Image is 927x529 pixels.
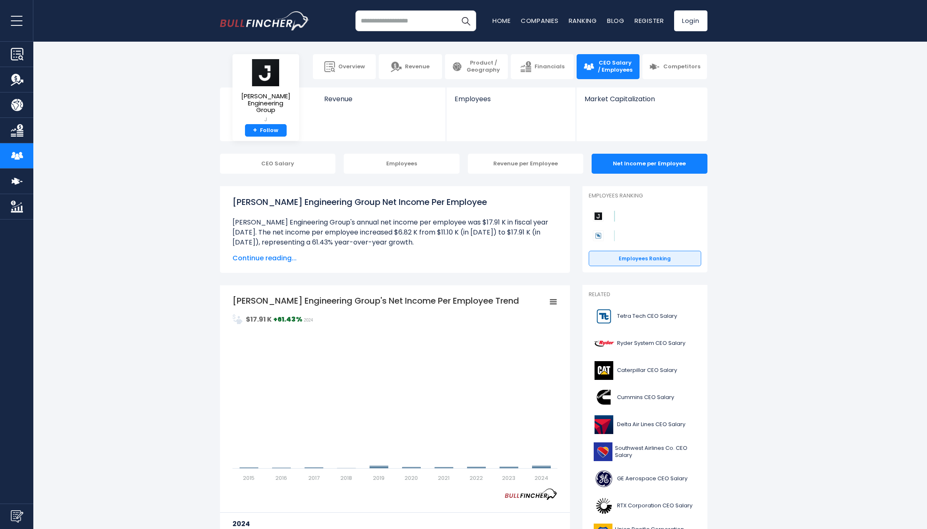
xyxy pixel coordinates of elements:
[593,211,604,222] img: Jacobs Engineering Group competitors logo
[492,16,511,25] a: Home
[617,313,677,320] span: Tetra Tech CEO Salary
[589,467,701,490] a: GE Aerospace CEO Salary
[594,497,615,515] img: RTX logo
[576,87,706,117] a: Market Capitalization
[239,58,293,124] a: [PERSON_NAME] Engineering Group J
[617,394,674,401] span: Cummins CEO Salary
[589,192,701,200] p: Employees Ranking
[577,54,640,79] a: CEO Salary / Employees
[594,388,615,407] img: CMI logo
[585,95,698,103] span: Market Capitalization
[593,230,604,241] img: Tetra Tech competitors logo
[466,60,501,74] span: Product / Geography
[239,116,292,123] small: J
[455,95,567,103] span: Employees
[589,413,701,436] a: Delta Air Lines CEO Salary
[594,469,615,488] img: GE logo
[220,11,310,30] img: bullfincher logo
[511,54,574,79] a: Financials
[594,442,612,461] img: LUV logo
[502,474,515,482] text: 2023
[589,291,701,298] p: Related
[232,314,242,324] img: NetIncomePerEmployee.svg
[535,63,565,70] span: Financials
[642,54,707,79] a: Competitors
[232,519,557,529] h3: 2024
[275,474,287,482] text: 2016
[373,474,385,482] text: 2019
[589,494,701,517] a: RTX Corporation CEO Salary
[253,127,257,134] strong: +
[232,217,557,247] li: [PERSON_NAME] Engineering Group's annual net income per employee was $17.91 K in fiscal year [DAT...
[313,54,376,79] a: Overview
[438,474,450,482] text: 2021
[220,11,310,30] a: Go to homepage
[445,54,508,79] a: Product / Geography
[245,124,287,137] a: +Follow
[239,93,292,114] span: [PERSON_NAME] Engineering Group
[589,251,701,267] a: Employees Ranking
[455,10,476,31] button: Search
[615,445,696,459] span: Southwest Airlines Co. CEO Salary
[594,415,615,434] img: DAL logo
[405,63,430,70] span: Revenue
[534,474,548,482] text: 2024
[617,340,685,347] span: Ryder System CEO Salary
[589,359,701,382] a: Caterpillar CEO Salary
[674,10,707,31] a: Login
[592,154,707,174] div: Net Income per Employee
[220,154,336,174] div: CEO Salary
[273,314,302,324] strong: +61.43%
[232,295,519,307] tspan: [PERSON_NAME] Engineering Group's Net Income Per Employee Trend
[379,54,442,79] a: Revenue
[324,95,438,103] span: Revenue
[589,305,701,328] a: Tetra Tech CEO Salary
[569,16,597,25] a: Ranking
[446,87,576,117] a: Employees
[594,334,615,353] img: R logo
[594,307,615,326] img: TTEK logo
[340,474,352,482] text: 2018
[589,386,701,409] a: Cummins CEO Salary
[468,154,584,174] div: Revenue per Employee
[232,196,557,208] h1: [PERSON_NAME] Engineering Group Net Income Per Employee
[635,16,664,25] a: Register
[663,63,700,70] span: Competitors
[617,421,685,428] span: Delta Air Lines CEO Salary
[617,475,687,482] span: GE Aerospace CEO Salary
[589,440,701,463] a: Southwest Airlines Co. CEO Salary
[246,314,272,324] strong: $17.91 K
[521,16,559,25] a: Companies
[232,253,557,263] span: Continue reading...
[597,60,633,74] span: CEO Salary / Employees
[243,474,255,482] text: 2015
[316,87,446,117] a: Revenue
[617,502,692,509] span: RTX Corporation CEO Salary
[338,63,365,70] span: Overview
[405,474,418,482] text: 2020
[308,474,319,482] text: 2017
[617,367,677,374] span: Caterpillar CEO Salary
[344,154,460,174] div: Employees
[232,295,557,482] svg: Jacobs Engineering Group's Net Income Per Employee Trend
[589,332,701,355] a: Ryder System CEO Salary
[304,318,313,322] span: 2024
[594,361,615,380] img: CAT logo
[470,474,483,482] text: 2022
[607,16,625,25] a: Blog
